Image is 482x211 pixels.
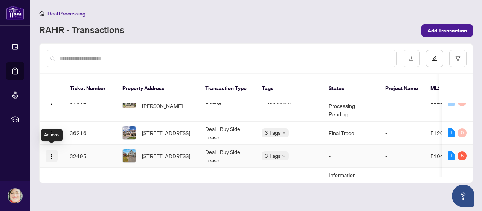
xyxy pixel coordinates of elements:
[282,131,286,135] span: down
[199,145,256,168] td: Deal - Buy Side Lease
[39,11,44,16] span: home
[199,122,256,145] td: Deal - Buy Side Lease
[448,151,455,160] div: 1
[265,128,281,137] span: 3 Tags
[452,185,474,207] button: Open asap
[449,50,467,67] button: filter
[379,145,424,168] td: -
[458,151,467,160] div: 5
[49,154,55,160] img: Logo
[64,122,116,145] td: 36216
[448,128,455,137] div: 1
[424,74,470,103] th: MLS #
[455,56,461,61] span: filter
[142,129,190,137] span: [STREET_ADDRESS]
[64,168,116,207] td: 31208
[142,152,190,160] span: [STREET_ADDRESS]
[46,150,58,162] button: Logo
[41,129,63,141] div: Actions
[46,127,58,139] button: Logo
[421,24,473,37] button: Add Transaction
[256,74,323,103] th: Tags
[323,74,379,103] th: Status
[64,74,116,103] th: Ticket Number
[8,189,22,203] img: Profile Icon
[323,168,379,207] td: Information Updated - Processing Pending
[116,74,199,103] th: Property Address
[403,50,420,67] button: download
[199,74,256,103] th: Transaction Type
[64,145,116,168] td: 32495
[432,56,437,61] span: edit
[6,6,24,20] img: logo
[282,154,286,158] span: down
[458,128,467,137] div: 0
[379,122,424,145] td: -
[323,145,379,168] td: -
[379,168,424,207] td: -
[409,56,414,61] span: download
[323,122,379,145] td: Final Trade
[379,74,424,103] th: Project Name
[427,25,467,37] span: Add Transaction
[47,10,85,17] span: Deal Processing
[199,168,256,207] td: Listing
[430,129,461,136] span: E12091013
[426,50,443,67] button: edit
[430,152,461,159] span: E10422966
[123,126,136,139] img: thumbnail-img
[39,24,124,37] a: RAHR - Transactions
[265,151,281,160] span: 3 Tags
[123,149,136,162] img: thumbnail-img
